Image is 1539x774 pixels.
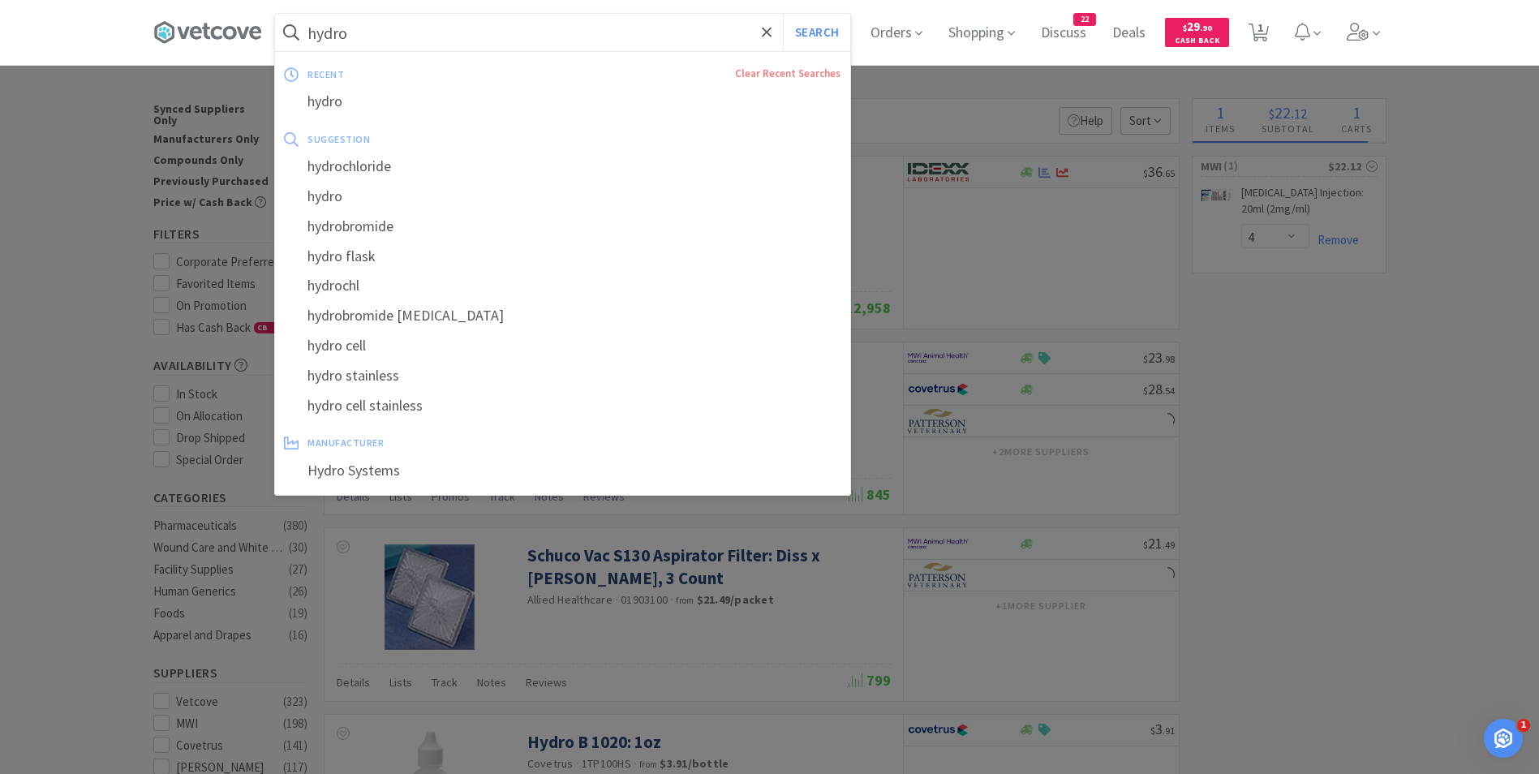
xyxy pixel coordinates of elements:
[275,301,850,331] div: hydrobromide [MEDICAL_DATA]
[1517,719,1530,732] span: 1
[275,361,850,391] div: hydro stainless
[275,182,850,212] div: hydro
[275,14,850,51] input: Search by item, sku, manufacturer, ingredient, size...
[275,331,850,361] div: hydro cell
[275,456,850,486] div: Hydro Systems
[1106,26,1152,41] a: Deals
[1074,14,1095,25] span: 22
[1034,26,1093,41] a: Discuss22
[307,430,613,455] div: manufacturer
[1200,23,1212,33] span: . 90
[275,242,850,272] div: hydro flask
[1183,19,1212,34] span: 29
[1242,28,1275,42] a: 1
[275,212,850,242] div: hydrobromide
[1484,719,1523,758] iframe: Intercom live chat
[307,62,540,87] div: recent
[1165,11,1229,54] a: $29.90Cash Back
[735,67,840,80] a: Clear Recent Searches
[275,152,850,182] div: hydrochloride
[275,87,850,117] div: hydro
[783,14,850,51] button: Search
[1175,37,1219,47] span: Cash Back
[307,127,605,152] div: suggestion
[275,271,850,301] div: hydrochl
[275,391,850,421] div: hydro cell stainless
[1183,23,1187,33] span: $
